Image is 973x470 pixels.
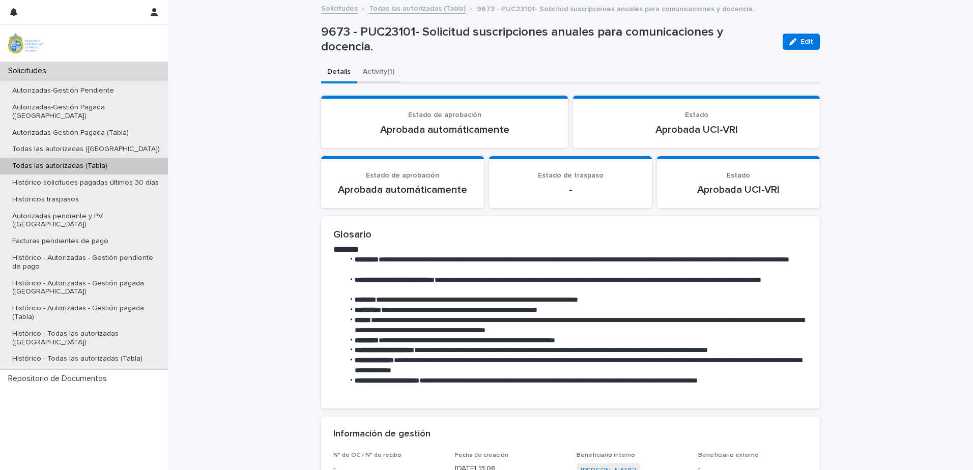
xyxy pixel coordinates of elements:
[477,3,754,14] p: 9673 - PUC23101- Solicitud suscripciones anuales para comunicaciones y docencia.
[4,254,168,271] p: Histórico - Autorizadas - Gestión pendiente de pago
[577,452,635,458] span: Beneficiario interno
[333,184,472,196] p: Aprobada automáticamente
[4,129,137,137] p: Autorizadas-Gestión Pagada (Tabla)
[4,237,117,246] p: Facturas pendientes de pago
[501,184,640,196] p: -
[366,172,439,179] span: Estado de aprobación
[333,452,402,458] span: N° de OC / N° de recibo
[4,304,168,321] p: Histórico - Autorizadas - Gestión pagada (Tabla)
[4,355,151,363] p: Histórico - Todas las autorizadas (Tabla)
[538,172,604,179] span: Estado de traspaso
[8,33,43,53] img: iqsleoUpQLaG7yz5l0jK
[4,86,122,95] p: Autorizadas-Gestión Pendiente
[669,184,808,196] p: Aprobada UCI-VRI
[585,124,808,136] p: Aprobada UCI-VRI
[685,111,708,119] span: Estado
[4,330,168,347] p: Histórico - Todas las autorizadas ([GEOGRAPHIC_DATA])
[4,374,115,384] p: Repositorio de Documentos
[727,172,750,179] span: Estado
[4,212,168,229] p: Autorizadas pendiente y PV ([GEOGRAPHIC_DATA])
[783,34,820,50] button: Edit
[321,2,358,14] a: Solicitudes
[333,228,808,241] h2: Glosario
[333,124,556,136] p: Aprobada automáticamente
[333,429,431,440] h2: Información de gestión
[4,103,168,121] p: Autorizadas-Gestión Pagada ([GEOGRAPHIC_DATA])
[321,62,357,83] button: Details
[800,38,813,45] span: Edit
[357,62,400,83] button: Activity (1)
[408,111,481,119] span: Estado de aprobación
[4,179,167,187] p: Histórico solicitudes pagadas últimos 30 días
[4,279,168,297] p: Histórico - Autorizadas - Gestión pagada ([GEOGRAPHIC_DATA])
[321,25,775,54] p: 9673 - PUC23101- Solicitud suscripciones anuales para comunicaciones y docencia.
[4,162,116,170] p: Todas las autorizadas (Tabla)
[698,452,759,458] span: Beneficiario externo
[4,145,168,154] p: Todas las autorizadas ([GEOGRAPHIC_DATA])
[4,195,87,204] p: Historicos traspasos
[369,2,466,14] a: Todas las autorizadas (Tabla)
[455,452,508,458] span: Fecha de creación
[4,66,54,76] p: Solicitudes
